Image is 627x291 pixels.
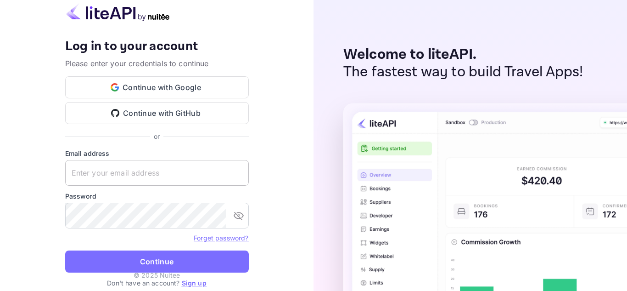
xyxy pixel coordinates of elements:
[65,3,171,21] img: liteapi
[65,160,249,186] input: Enter your email address
[182,279,207,287] a: Sign up
[65,102,249,124] button: Continue with GitHub
[343,46,583,63] p: Welcome to liteAPI.
[230,206,248,225] button: toggle password visibility
[194,234,248,242] a: Forget password?
[65,191,249,201] label: Password
[65,76,249,98] button: Continue with Google
[65,278,249,288] p: Don't have an account?
[154,131,160,141] p: or
[134,270,180,280] p: © 2025 Nuitee
[65,58,249,69] p: Please enter your credentials to continue
[194,233,248,242] a: Forget password?
[65,39,249,55] h4: Log in to your account
[65,251,249,273] button: Continue
[65,148,249,158] label: Email address
[343,63,583,81] p: The fastest way to build Travel Apps!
